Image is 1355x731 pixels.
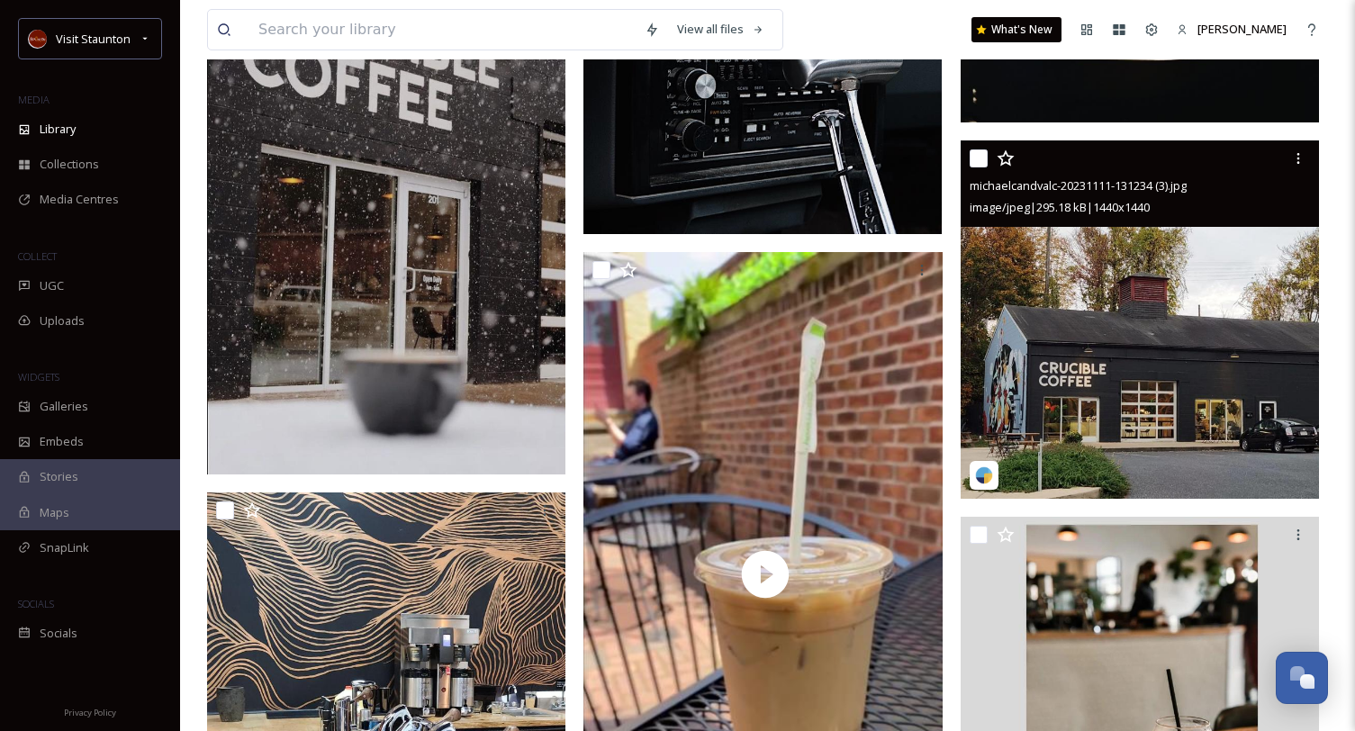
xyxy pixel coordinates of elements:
span: SOCIALS [18,597,54,610]
img: michaelcandvalc-20231111-131234 (3).jpg [961,140,1319,499]
span: MEDIA [18,93,50,106]
span: Maps [40,504,69,521]
a: What's New [971,17,1061,42]
a: [PERSON_NAME] [1168,12,1296,47]
span: Library [40,121,76,138]
img: images.png [29,30,47,48]
span: [PERSON_NAME] [1197,21,1287,37]
input: Search your library [249,10,636,50]
span: Stories [40,468,78,485]
a: View all files [668,12,773,47]
span: Collections [40,156,99,173]
span: Visit Staunton [56,31,131,47]
span: image/jpeg | 295.18 kB | 1440 x 1440 [970,199,1150,215]
span: Socials [40,625,77,642]
a: Privacy Policy [64,700,116,722]
span: Galleries [40,398,88,415]
span: Embeds [40,433,84,450]
span: WIDGETS [18,370,59,384]
span: UGC [40,277,64,294]
span: Media Centres [40,191,119,208]
span: Privacy Policy [64,707,116,718]
img: snapsea-logo.png [975,466,993,484]
span: michaelcandvalc-20231111-131234 (3).jpg [970,177,1187,194]
span: Uploads [40,312,85,329]
button: Open Chat [1276,652,1328,704]
span: COLLECT [18,249,57,263]
span: SnapLink [40,539,89,556]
